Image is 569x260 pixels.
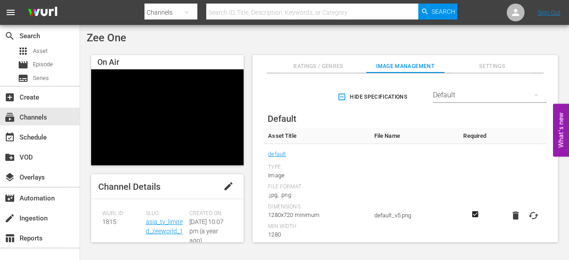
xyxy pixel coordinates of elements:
[87,32,126,44] span: Zee One
[18,73,28,84] span: Series
[21,2,64,23] img: ans4CAIJ8jUAAAAAAAAAAAAAAAAAAAAAAAAgQb4GAAAAAAAAAAAAAAAAAAAAAAAAJMjXAAAAAAAAAAAAAAAAAAAAAAAAgAT5G...
[4,193,15,204] span: Automation
[33,60,53,69] span: Episode
[91,69,244,165] div: Video Player
[268,230,365,239] div: 1280
[189,218,224,244] span: [DATE] 10:07 pm (a year ago)
[4,233,15,244] span: Reports
[336,84,411,109] button: Hide Specifications
[102,210,141,217] span: Wurl ID:
[33,47,48,56] span: Asset
[18,60,28,70] span: Episode
[189,210,228,217] span: Created On:
[268,204,365,211] div: Dimensions
[433,83,547,108] div: Default
[432,4,455,20] span: Search
[4,172,15,183] span: Overlays
[4,112,15,123] span: Channels
[218,176,239,197] button: edit
[268,113,297,124] span: Default
[146,218,183,235] a: asia_tv_limited_zeeworld_1
[268,184,365,191] div: File Format
[339,92,407,102] span: Hide Specifications
[4,132,15,143] span: Schedule
[418,4,457,20] button: Search
[453,62,531,71] span: Settings
[4,92,15,103] span: Create
[4,213,15,224] span: Ingestion
[366,62,445,71] span: Image Management
[5,7,16,18] span: menu
[470,210,481,218] svg: Required
[223,181,234,192] span: edit
[33,74,49,83] span: Series
[268,211,365,220] div: 1280x720 minimum
[264,128,369,144] th: Asset Title
[102,218,116,225] span: 1815
[268,164,365,171] div: Type
[370,128,459,144] th: File Name
[18,46,28,56] span: Asset
[268,191,365,200] div: .jpg, .png
[4,152,15,163] span: VOD
[98,181,160,192] span: Channel Details
[4,31,15,41] span: Search
[268,223,365,230] div: Min Width
[279,62,357,71] span: Ratings / Genres
[268,171,365,180] div: Image
[268,148,286,160] a: default
[537,9,561,16] a: Sign Out
[146,210,185,217] span: Slug:
[459,128,491,144] th: Required
[553,104,569,156] button: Open Feedback Widget
[97,57,119,67] span: On Air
